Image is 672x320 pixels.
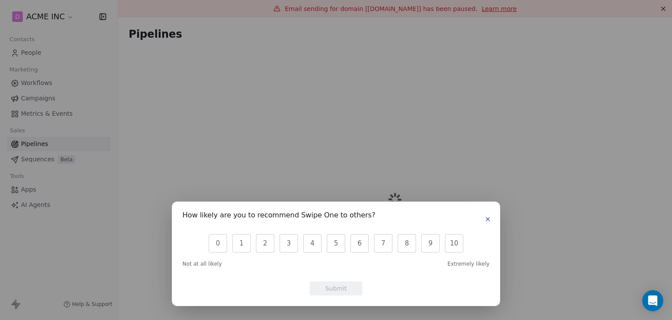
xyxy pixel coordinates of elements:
[350,234,369,252] button: 6
[303,234,322,252] button: 4
[280,234,298,252] button: 3
[398,234,416,252] button: 8
[327,234,345,252] button: 5
[182,212,375,221] h1: How likely are you to recommend Swipe One to others?
[310,281,362,295] button: Submit
[232,234,251,252] button: 1
[209,234,227,252] button: 0
[445,234,463,252] button: 10
[448,260,490,267] span: Extremely likely
[182,260,222,267] span: Not at all likely
[374,234,392,252] button: 7
[256,234,274,252] button: 2
[421,234,440,252] button: 9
